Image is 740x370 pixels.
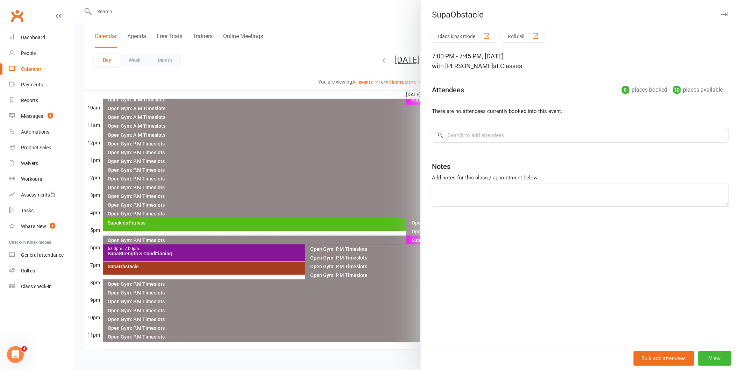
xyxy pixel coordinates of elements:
[502,30,545,43] button: Roll call
[21,98,38,103] div: Reports
[9,171,74,187] a: Workouts
[432,85,464,95] div: Attendees
[9,93,74,108] a: Reports
[7,346,24,363] iframe: Intercom live chat
[9,263,74,279] a: Roll call
[9,247,74,263] a: General attendance kiosk mode
[432,107,729,115] li: There are no attendees currently booked into this event.
[622,85,668,95] div: places booked
[9,61,74,77] a: Calendar
[634,351,694,366] button: Bulk add attendees
[21,113,43,119] div: Messages
[622,86,629,94] div: 0
[21,223,46,229] div: What's New
[21,161,38,166] div: Waivers
[673,86,681,94] div: 10
[9,30,74,45] a: Dashboard
[21,176,42,182] div: Workouts
[493,62,522,70] span: at Classes
[21,284,52,289] div: Class check-in
[21,252,64,258] div: General attendance
[48,113,53,119] span: 2
[21,66,41,72] div: Calendar
[9,45,74,61] a: People
[432,173,729,182] div: Add notes for this class / appointment below
[21,129,49,135] div: Automations
[421,10,740,20] div: SupaObstacle
[432,62,493,70] span: with [PERSON_NAME]
[9,219,74,234] a: What's New1
[21,192,56,198] div: Assessments
[9,140,74,156] a: Product Sales
[21,145,51,150] div: Product Sales
[432,51,729,71] div: 7:00 PM - 7:45 PM, [DATE]
[8,7,26,24] a: Clubworx
[9,77,74,93] a: Payments
[698,351,732,366] button: View
[21,268,37,273] div: Roll call
[9,124,74,140] a: Automations
[21,346,27,352] span: 4
[9,279,74,294] a: Class kiosk mode
[21,208,34,213] div: Tasks
[9,108,74,124] a: Messages 2
[21,50,36,56] div: People
[21,82,43,87] div: Payments
[9,156,74,171] a: Waivers
[673,85,723,95] div: places available
[21,35,45,40] div: Dashboard
[9,187,74,203] a: Assessments
[432,128,729,143] input: Search to add attendees
[9,203,74,219] a: Tasks
[432,30,496,43] button: Class kiosk mode
[432,162,450,171] div: Notes
[50,223,55,229] span: 1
